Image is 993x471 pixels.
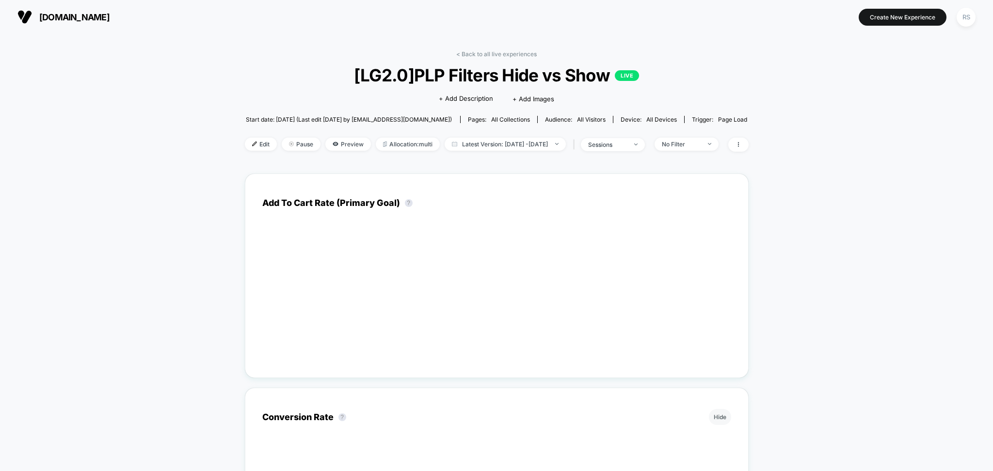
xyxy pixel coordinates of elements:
button: ? [338,413,346,421]
img: end [634,143,638,145]
span: Latest Version: [DATE] - [DATE] [445,138,566,151]
span: all devices [646,116,677,123]
button: [DOMAIN_NAME] [15,9,112,25]
button: Hide [709,409,731,425]
span: [LG2.0]PLP Filters Hide vs Show [270,65,723,85]
p: LIVE [615,70,639,81]
button: Create New Experience [859,9,946,26]
div: Audience: [545,116,606,123]
span: Preview [325,138,371,151]
span: all collections [491,116,530,123]
span: All Visitors [577,116,606,123]
button: RS [954,7,978,27]
img: end [708,143,711,145]
span: Allocation: multi [376,138,440,151]
img: rebalance [383,141,387,147]
img: end [289,141,294,146]
div: Pages: [468,116,530,123]
span: Start date: [DATE] (Last edit [DATE] by [EMAIL_ADDRESS][DOMAIN_NAME]) [246,116,452,123]
a: < Back to all live experiences [456,50,537,58]
img: calendar [452,141,457,146]
span: Page Load [718,116,747,123]
div: Conversion Rate [262,412,351,422]
span: + Add Description [439,94,493,104]
div: Trigger: [692,116,747,123]
img: Visually logo [17,10,32,24]
button: ? [405,199,413,207]
span: Edit [245,138,277,151]
span: Pause [282,138,320,151]
span: Device: [613,116,684,123]
span: + Add Images [513,95,554,103]
div: sessions [588,141,627,148]
div: Add To Cart Rate (Primary Goal) [262,198,417,208]
div: ADD_TO_CART_RATE [253,239,721,361]
img: edit [252,141,257,146]
span: [DOMAIN_NAME] [39,12,110,22]
div: RS [957,8,976,27]
div: No Filter [662,141,701,148]
img: end [555,143,559,145]
span: | [571,138,581,152]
